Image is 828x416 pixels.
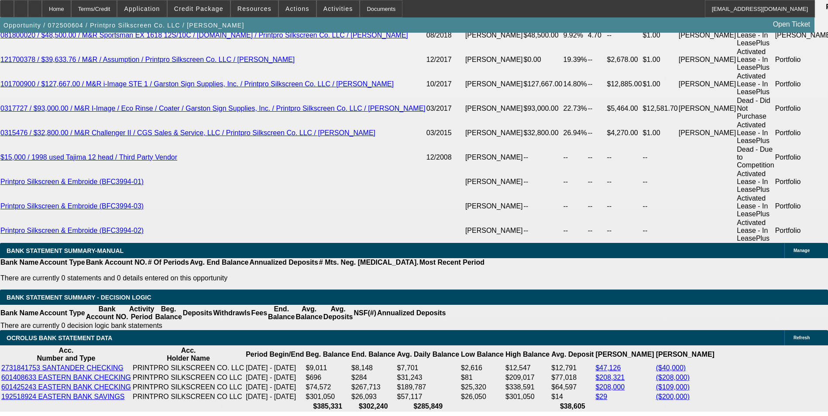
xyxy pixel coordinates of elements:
a: $29 [595,393,607,400]
th: Beg. Balance [155,305,182,321]
td: [PERSON_NAME] [465,145,523,170]
td: -- [588,72,607,96]
a: Printpro Silkscreen & Embroide (BFC3994-01) [0,178,144,185]
td: $1.00 [642,23,678,48]
td: $696 [306,373,350,382]
td: $2,678.00 [607,48,642,72]
td: 03/2015 [426,121,465,145]
td: 03/2017 [426,96,465,121]
th: Avg. Balance [295,305,323,321]
td: -- [523,218,563,243]
td: $48,500.00 [523,23,563,48]
span: BANK STATEMENT SUMMARY-MANUAL [7,247,124,254]
td: -- [588,96,607,121]
td: $12,581.70 [642,96,678,121]
th: $302,240 [351,402,395,411]
td: $26,050 [460,392,504,401]
th: Deposits [182,305,213,321]
td: -- [563,194,587,218]
td: $338,591 [505,383,550,392]
td: -- [642,218,678,243]
a: $47,126 [595,364,621,372]
td: [PERSON_NAME] [678,48,737,72]
p: There are currently 0 statements and 0 details entered on this opportunity [0,274,484,282]
td: Activated Lease - In LeasePlus [736,72,774,96]
a: 121700378 / $39,633.76 / M&R / Assumption / Printpro Silkscreen Co. LLC / [PERSON_NAME] [0,56,295,63]
td: Dead - Due to Competition [736,145,774,170]
th: Avg. End Balance [189,258,249,267]
td: [PERSON_NAME] [465,96,523,121]
th: Activity Period [129,305,155,321]
td: [DATE] - [DATE] [245,392,304,401]
a: 081800020 / $48,500.00 / M&R Sportsman EX 1618 12S/10C / [DOMAIN_NAME] / Printpro Silkscreen Co. ... [0,31,408,39]
th: [PERSON_NAME] [656,346,715,363]
button: Application [117,0,166,17]
td: $301,050 [505,392,550,401]
a: $15,000 / 1998 used Tajima 12 head / Third Party Vendor [0,153,177,161]
td: 14.80% [563,72,587,96]
td: [PERSON_NAME] [465,170,523,194]
th: Acc. Holder Name [132,346,244,363]
th: End. Balance [351,346,395,363]
th: Avg. Daily Balance [397,346,460,363]
td: $25,320 [460,383,504,392]
a: ($200,000) [656,393,690,400]
td: $189,787 [397,383,460,392]
td: $2,616 [460,364,504,372]
td: $81 [460,373,504,382]
td: Activated Lease - In LeasePlus [736,48,774,72]
th: # Mts. Neg. [MEDICAL_DATA]. [319,258,419,267]
td: $0.00 [523,48,563,72]
td: -- [642,194,678,218]
th: $285,849 [397,402,460,411]
td: [PERSON_NAME] [465,194,523,218]
td: [PERSON_NAME] [465,48,523,72]
span: Activities [323,5,353,12]
td: PRINTPRO SILKSCREEN CO. LLC [132,364,244,372]
td: Dead - Did Not Purchase [736,96,774,121]
td: [PERSON_NAME] [678,72,737,96]
td: $26,093 [351,392,395,401]
th: Period Begin/End [245,346,304,363]
th: Beg. Balance [306,346,350,363]
td: $7,701 [397,364,460,372]
td: $301,050 [306,392,350,401]
td: $74,572 [306,383,350,392]
td: $8,148 [351,364,395,372]
td: [DATE] - [DATE] [245,383,304,392]
th: Annualized Deposits [249,258,318,267]
span: Resources [237,5,271,12]
button: Credit Package [168,0,230,17]
a: 601408633 EASTERN BANK CHECKING [1,374,131,381]
td: 26.94% [563,121,587,145]
td: [DATE] - [DATE] [245,364,304,372]
a: 0317727 / $93,000.00 / M&R I-Image / Eco Rinse / Coater / Garston Sign Supplies, Inc. / Printpro ... [0,105,426,112]
td: Activated Lease - In LeasePlus [736,170,774,194]
a: 192518924 EASTERN BANK SAVINGS [1,393,125,400]
td: Activated Lease - In LeasePlus [736,194,774,218]
td: PRINTPRO SILKSCREEN CO LLC [132,373,244,382]
td: $93,000.00 [523,96,563,121]
td: $5,464.00 [607,96,642,121]
td: 08/2018 [426,23,465,48]
td: 10/2017 [426,72,465,96]
span: Application [124,5,160,12]
td: $12,791 [551,364,594,372]
th: Avg. Deposit [551,346,594,363]
td: [PERSON_NAME] [465,121,523,145]
td: 22.73% [563,96,587,121]
td: $1.00 [642,48,678,72]
a: 0315476 / $32,800.00 / M&R Challenger II / CGS Sales & Service, LLC / Printpro Silkscreen Co. LLC... [0,129,375,136]
td: -- [523,170,563,194]
a: $208,321 [595,374,625,381]
td: Activated Lease - In LeasePlus [736,121,774,145]
th: End. Balance [268,305,295,321]
td: -- [607,145,642,170]
td: -- [523,145,563,170]
td: $12,547 [505,364,550,372]
button: Activities [317,0,360,17]
td: [PERSON_NAME] [678,23,737,48]
button: Resources [231,0,278,17]
td: -- [588,145,607,170]
a: ($40,000) [656,364,686,372]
